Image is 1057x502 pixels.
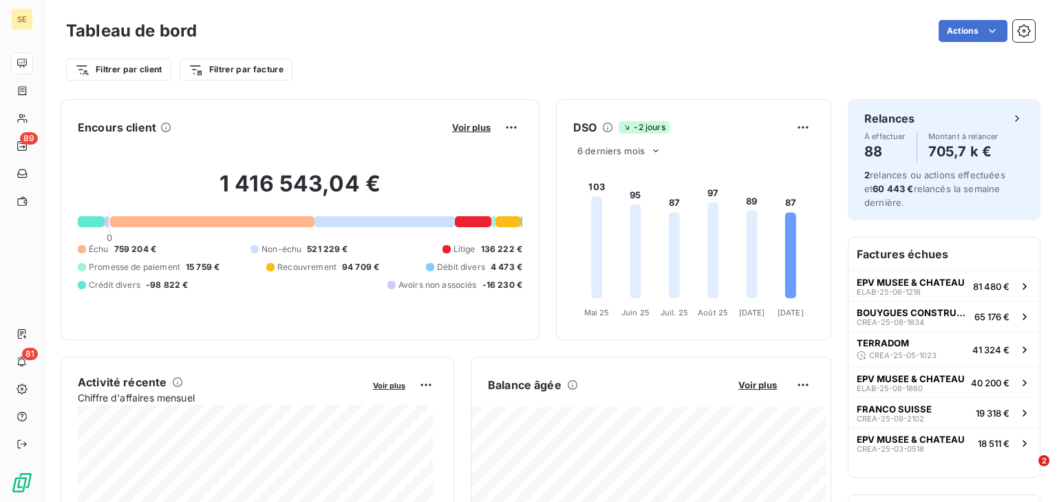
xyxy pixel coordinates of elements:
[698,308,728,317] tspan: Août 25
[621,308,650,317] tspan: Juin 25
[584,308,610,317] tspan: Mai 25
[864,169,870,180] span: 2
[939,20,1007,42] button: Actions
[778,308,804,317] tspan: [DATE]
[89,243,109,255] span: Échu
[857,288,921,296] span: ELAB-25-06-1218
[971,377,1010,388] span: 40 200 €
[857,445,924,453] span: CREA-25-03-0518
[20,132,38,145] span: 89
[22,348,38,360] span: 81
[89,261,180,273] span: Promesse de paiement
[864,140,906,163] h4: 88
[107,232,112,243] span: 0
[453,243,476,255] span: Litige
[1038,455,1049,466] span: 2
[857,307,969,318] span: BOUYGUES CONSTRUCTION IDF GUYANCOUR
[864,110,915,127] h6: Relances
[661,308,688,317] tspan: Juil. 25
[369,379,409,391] button: Voir plus
[577,145,645,156] span: 6 derniers mois
[869,351,937,359] span: CREA-25-05-1023
[481,243,522,255] span: 136 222 €
[11,8,33,30] div: SE
[277,261,337,273] span: Recouvrement
[573,119,597,136] h6: DSO
[180,59,292,81] button: Filtrer par facture
[89,279,140,291] span: Crédit divers
[186,261,220,273] span: 15 759 €
[739,308,765,317] tspan: [DATE]
[972,344,1010,355] span: 41 324 €
[734,379,781,391] button: Voir plus
[848,331,1040,367] button: TERRADOMCREA-25-05-102341 324 €
[78,119,156,136] h6: Encours client
[437,261,485,273] span: Débit divers
[66,19,197,43] h3: Tableau de bord
[848,271,1040,301] button: EPV MUSEE & CHATEAUELAB-25-06-121881 480 €
[974,311,1010,322] span: 65 176 €
[864,169,1005,208] span: relances ou actions effectuées et relancés la semaine dernière.
[848,301,1040,331] button: BOUYGUES CONSTRUCTION IDF GUYANCOURCREA-25-08-183465 176 €
[857,337,909,348] span: TERRADOM
[848,428,1040,458] button: EPV MUSEE & CHATEAUCREA-25-03-051818 511 €
[491,261,522,273] span: 4 473 €
[848,367,1040,397] button: EPV MUSEE & CHATEAUELAB-25-08-186040 200 €
[973,281,1010,292] span: 81 480 €
[857,415,924,423] span: CREA-25-09-2102
[373,381,405,390] span: Voir plus
[114,243,156,255] span: 759 204 €
[928,132,999,140] span: Montant à relancer
[857,404,932,415] span: FRANCO SUISSE
[857,318,924,326] span: CREA-25-08-1834
[864,132,906,140] span: À effectuer
[448,121,495,134] button: Voir plus
[488,377,562,393] h6: Balance âgée
[738,379,777,390] span: Voir plus
[619,121,669,134] span: -2 jours
[978,438,1010,449] span: 18 511 €
[857,277,965,288] span: EPV MUSEE & CHATEAU
[857,434,965,445] span: EPV MUSEE & CHATEAU
[78,170,522,211] h2: 1 416 543,04 €
[873,183,913,194] span: 60 443 €
[1010,455,1043,488] iframe: Intercom live chat
[78,374,167,390] h6: Activité récente
[452,122,491,133] span: Voir plus
[78,390,363,405] span: Chiffre d'affaires mensuel
[482,279,522,291] span: -16 230 €
[342,261,379,273] span: 94 709 €
[66,59,171,81] button: Filtrer par client
[146,279,188,291] span: -98 822 €
[11,472,33,494] img: Logo LeanPay
[398,279,477,291] span: Avoirs non associés
[928,140,999,163] h4: 705,7 k €
[857,373,965,384] span: EPV MUSEE & CHATEAU
[307,243,348,255] span: 521 229 €
[976,408,1010,419] span: 19 318 €
[848,238,1040,271] h6: Factures échues
[261,243,301,255] span: Non-échu
[857,384,923,393] span: ELAB-25-08-1860
[848,397,1040,428] button: FRANCO SUISSECREA-25-09-210219 318 €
